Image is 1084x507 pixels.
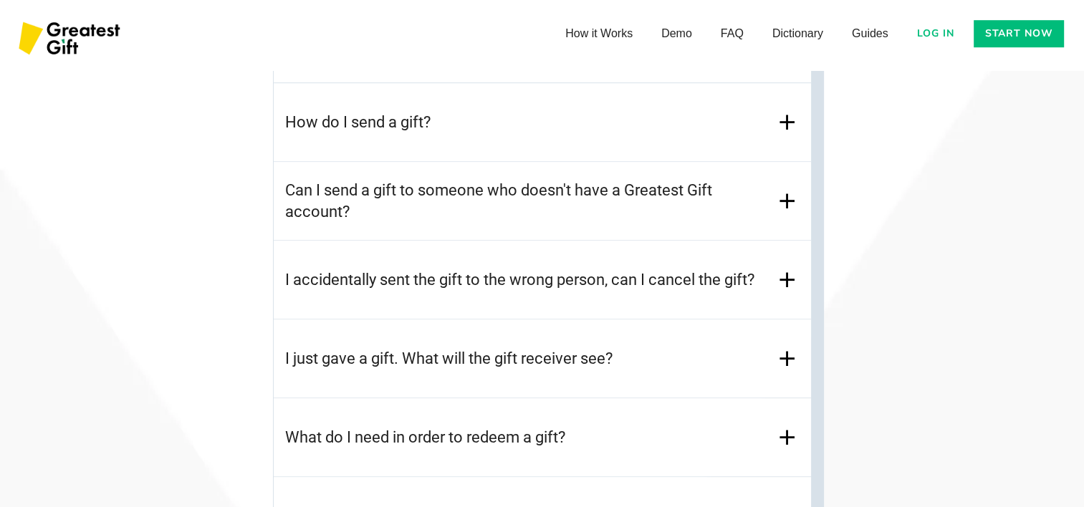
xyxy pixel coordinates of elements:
a: FAQ [706,19,758,48]
a: How it Works [551,19,647,48]
img: plus icon [774,267,800,292]
a: Demo [647,19,706,48]
a: Guides [838,19,903,48]
div: How do I send a gift? [274,83,811,162]
a: home [14,14,128,64]
a: Start now [974,20,1064,47]
div: I accidentally sent the gift to the wrong person, can I cancel the gift? [274,241,811,319]
h3: What do I need in order to redeem a gift? [285,427,565,448]
div: Can I send a gift to someone who doesn't have a Greatest Gift account? [274,162,811,241]
img: plus icon [774,346,800,371]
img: plus icon [774,425,800,450]
img: Greatest Gift Logo [14,14,128,64]
h3: Can I send a gift to someone who doesn't have a Greatest Gift account? [285,180,774,223]
a: Dictionary [758,19,838,48]
div: What do I need in order to redeem a gift? [274,398,811,477]
div: I just gave a gift. What will the gift receiver see? [274,319,811,398]
h3: I accidentally sent the gift to the wrong person, can I cancel the gift? [285,269,754,291]
img: plus icon [774,110,800,135]
img: plus icon [774,188,800,213]
h3: How do I send a gift? [285,112,431,133]
a: Log in [908,20,963,47]
h3: I just gave a gift. What will the gift receiver see? [285,348,613,370]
